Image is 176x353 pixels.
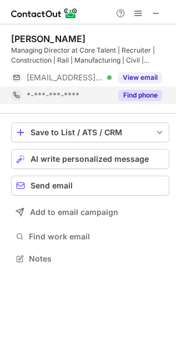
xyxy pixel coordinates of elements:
[30,208,118,217] span: Add to email campaign
[31,155,149,163] span: AI write personalized message
[11,202,169,222] button: Add to email campaign
[11,176,169,196] button: Send email
[11,7,78,20] img: ContactOut v5.3.10
[118,90,162,101] button: Reveal Button
[11,122,169,142] button: save-profile-one-click
[11,251,169,267] button: Notes
[29,232,165,242] span: Find work email
[31,181,73,190] span: Send email
[11,33,86,44] div: [PERSON_NAME]
[27,73,103,83] span: [EMAIL_ADDRESS][DOMAIN_NAME]
[118,72,162,83] button: Reveal Button
[29,254,165,264] span: Notes
[11,229,169,244] button: Find work email
[11,149,169,169] button: AI write personalized message
[11,45,169,65] div: Managing Director at Core Talent | Recruiter | Construction | Rail | Manufacturing | Civil | Prof...
[31,128,150,137] div: Save to List / ATS / CRM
